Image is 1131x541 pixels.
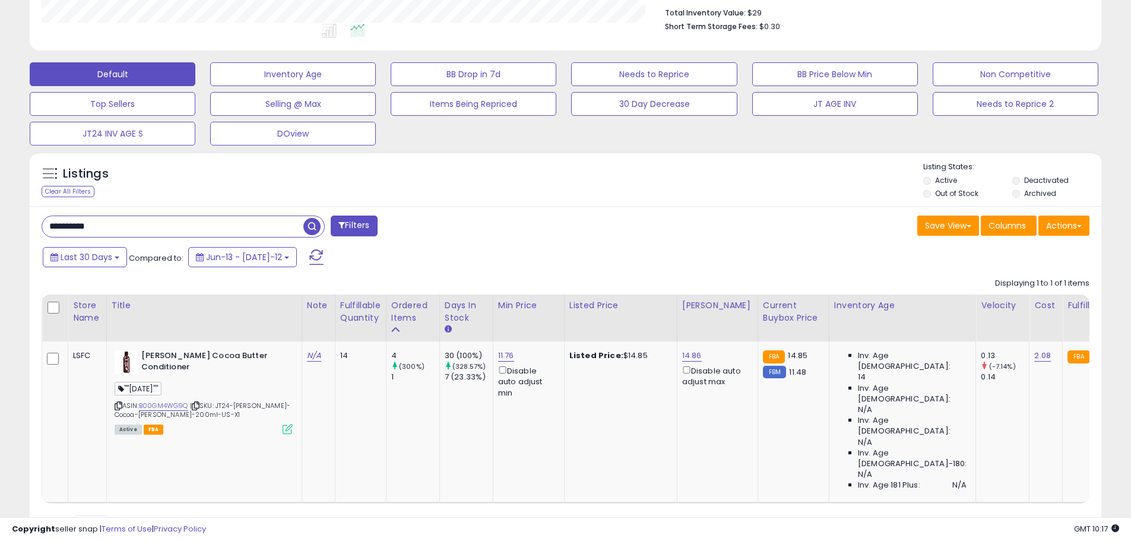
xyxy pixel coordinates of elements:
div: 1 [391,372,439,382]
button: Top Sellers [30,92,195,116]
button: Items Being Repriced [391,92,556,116]
div: seller snap | | [12,524,206,535]
span: Jun-13 - [DATE]-12 [206,251,282,263]
small: (-7.14%) [989,362,1016,371]
button: BB Price Below Min [752,62,918,86]
button: Needs to Reprice [571,62,737,86]
span: N/A [858,404,872,415]
span: $0.30 [759,21,780,32]
span: Inv. Age 181 Plus: [858,480,920,491]
small: FBM [763,366,786,378]
span: Columns [989,220,1026,232]
div: 14 [340,350,377,361]
button: Inventory Age [210,62,376,86]
div: 4 [391,350,439,361]
div: [PERSON_NAME] [682,299,753,312]
button: Last 30 Days [43,247,127,267]
div: Ordered Items [391,299,435,324]
a: 11.76 [498,350,514,362]
button: JT AGE INV [752,92,918,116]
span: N/A [858,437,872,448]
button: Columns [981,216,1037,236]
button: Filters [331,216,377,236]
div: Fulfillable Quantity [340,299,381,324]
a: 2.08 [1034,350,1051,362]
div: Disable auto adjust min [498,364,555,398]
span: 14 [858,372,866,382]
strong: Copyright [12,523,55,534]
span: Last 30 Days [61,251,112,263]
button: Needs to Reprice 2 [933,92,1098,116]
span: N/A [952,480,967,491]
div: Clear All Filters [42,186,94,197]
div: Cost [1034,299,1057,312]
button: BB Drop in 7d [391,62,556,86]
div: 30 (100%) [445,350,493,361]
span: | SKU: JT24-[PERSON_NAME]-Cocoa-[PERSON_NAME]-200ml-US-X1 [115,401,290,419]
a: N/A [307,350,321,362]
span: Compared to: [129,252,183,264]
div: Displaying 1 to 1 of 1 items [995,278,1089,289]
b: Listed Price: [569,350,623,361]
p: Listing States: [923,162,1101,173]
button: Save View [917,216,979,236]
div: Listed Price [569,299,672,312]
b: Short Term Storage Fees: [665,21,758,31]
span: Inv. Age [DEMOGRAPHIC_DATA]-180: [858,448,967,469]
span: FBA [144,425,164,435]
img: 31r5tENN4UL._SL40_.jpg [115,350,138,374]
small: Days In Stock. [445,324,452,335]
div: LSFC [73,350,97,361]
span: N/A [858,469,872,480]
small: (328.57%) [452,362,486,371]
div: Note [307,299,330,312]
a: Privacy Policy [154,523,206,534]
a: B00GM4WG9Q [139,401,188,411]
button: Actions [1038,216,1089,236]
div: Title [112,299,297,312]
div: Store Name [73,299,102,324]
div: Inventory Age [834,299,971,312]
b: Total Inventory Value: [665,8,746,18]
div: $14.85 [569,350,668,361]
div: 7 (23.33%) [445,372,493,382]
button: Non Competitive [933,62,1098,86]
span: 11.48 [789,366,806,378]
span: All listings currently available for purchase on Amazon [115,425,142,435]
div: 0.13 [981,350,1029,361]
button: JT24 INV AGE S [30,122,195,145]
small: FBA [763,350,785,363]
button: Selling @ Max [210,92,376,116]
div: Current Buybox Price [763,299,824,324]
span: 2025-08-12 10:17 GMT [1074,523,1119,534]
div: Days In Stock [445,299,488,324]
span: Inv. Age [DEMOGRAPHIC_DATA]: [858,350,967,372]
b: [PERSON_NAME] Cocoa Butter Conditioner [141,350,286,375]
button: 30 Day Decrease [571,92,737,116]
label: Out of Stock [935,188,978,198]
li: $29 [665,5,1081,19]
a: 14.86 [682,350,702,362]
small: FBA [1067,350,1089,363]
div: Velocity [981,299,1024,312]
label: Deactivated [1024,175,1069,185]
button: Default [30,62,195,86]
span: Inv. Age [DEMOGRAPHIC_DATA]: [858,415,967,436]
div: Min Price [498,299,559,312]
span: ""[DATE]"" [115,382,162,396]
div: 0.14 [981,372,1029,382]
label: Archived [1024,188,1056,198]
small: (300%) [399,362,424,371]
button: DOview [210,122,376,145]
span: 14.85 [788,350,807,361]
div: Disable auto adjust max [682,364,749,387]
div: Fulfillment [1067,299,1116,312]
label: Active [935,175,957,185]
div: ASIN: [115,350,293,433]
span: Inv. Age [DEMOGRAPHIC_DATA]: [858,383,967,404]
h5: Listings [63,166,109,182]
button: Jun-13 - [DATE]-12 [188,247,297,267]
a: Terms of Use [102,523,152,534]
